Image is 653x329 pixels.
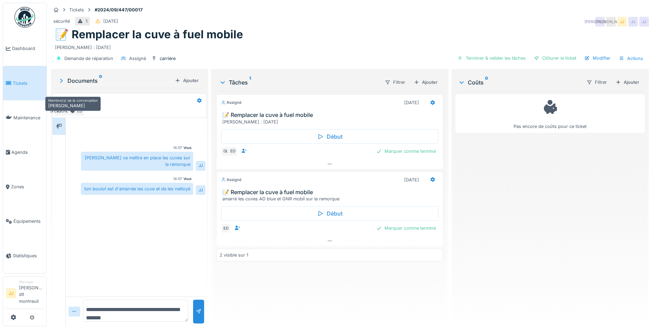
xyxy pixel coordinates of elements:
div: carrière [160,55,176,62]
div: GL [68,107,77,116]
div: Vous [183,176,192,181]
div: JJ [639,17,649,27]
a: JJ Manager[PERSON_NAME] dit montreuil [6,279,44,309]
span: Maintenance [13,114,44,121]
div: sécurité [53,18,70,24]
sup: 0 [485,78,488,87]
div: [PERSON_NAME] [45,97,101,111]
div: Début [221,129,439,144]
a: Agenda [3,135,46,169]
div: [PERSON_NAME] [61,107,71,116]
div: [PERSON_NAME] [606,17,616,27]
div: [DATE] [103,18,118,24]
div: Terminer & valider les tâches [455,53,528,63]
div: Ajouter [172,76,201,85]
span: Statistiques [13,252,44,259]
span: Zones [11,183,44,190]
div: JJ [628,17,638,27]
div: [DATE] [404,177,419,183]
div: [PERSON_NAME] : [DATE] [222,119,440,125]
div: [PERSON_NAME] [595,17,605,27]
div: Actions [616,53,646,63]
div: Marquer comme terminé [373,223,439,233]
span: Tickets [13,80,44,87]
div: JJ [196,185,206,195]
div: ED [228,147,238,156]
h6: Membre(s) de la conversation [48,98,98,102]
div: Demande de réparation [64,55,113,62]
div: JJ [196,161,206,171]
div: [PERSON_NAME] va mettre en place les cuves sur la remorque [81,152,193,170]
div: Manager [19,279,44,285]
a: Maintenance [3,100,46,135]
div: ED [221,223,231,233]
div: Filtrer [583,77,610,87]
div: Modifier [582,53,613,63]
strong: #2024/09/447/00017 [92,7,145,13]
div: Ajouter [411,78,440,87]
div: ton boulot est d'amarrée les cuve et de les nettoyé [81,183,193,195]
div: Vous [183,145,192,150]
div: ED [75,107,84,116]
sup: 1 [249,78,251,87]
a: Dashboard [3,31,46,66]
h3: 📝 Remplacer la cuve à fuel mobile [222,112,440,118]
div: GL [221,147,231,156]
div: JJ [617,17,627,27]
div: Documents [58,77,172,85]
div: 1 [86,18,87,24]
span: Dashboard [12,45,44,52]
a: Zones [3,170,46,204]
div: Coûts [458,78,581,87]
span: Agenda [11,149,44,156]
div: amarré les cuves AD blue et GNR mobil sur la remorque [222,196,440,202]
div: Marquer comme terminé [373,147,439,156]
div: Début [221,206,439,221]
div: 14:07 [173,145,182,150]
div: Ajouter [613,78,642,87]
div: Assigné [129,55,146,62]
div: Tickets [69,7,84,13]
li: JJ [6,288,16,298]
h3: 📝 Remplacer la cuve à fuel mobile [222,189,440,196]
img: Badge_color-CXgf-gQk.svg [14,7,35,28]
div: Assigné [221,100,242,106]
div: Filtrer [382,77,408,87]
span: Équipements [13,218,44,225]
sup: 0 [99,77,102,85]
h1: 📝 Remplacer la cuve à fuel mobile [55,28,243,41]
div: Tâches [219,78,379,87]
div: Clôturer le ticket [531,53,579,63]
div: Pas encore de coûts pour ce ticket [460,98,640,130]
div: 2 visible sur 1 [220,252,248,258]
div: [DATE] [404,99,419,106]
li: [PERSON_NAME] dit montreuil [19,279,44,307]
a: Équipements [3,204,46,239]
a: Tickets [3,66,46,100]
div: [PERSON_NAME] : [DATE] [55,41,645,51]
a: Statistiques [3,239,46,273]
div: 14:07 [173,176,182,181]
div: Assigné [221,177,242,183]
